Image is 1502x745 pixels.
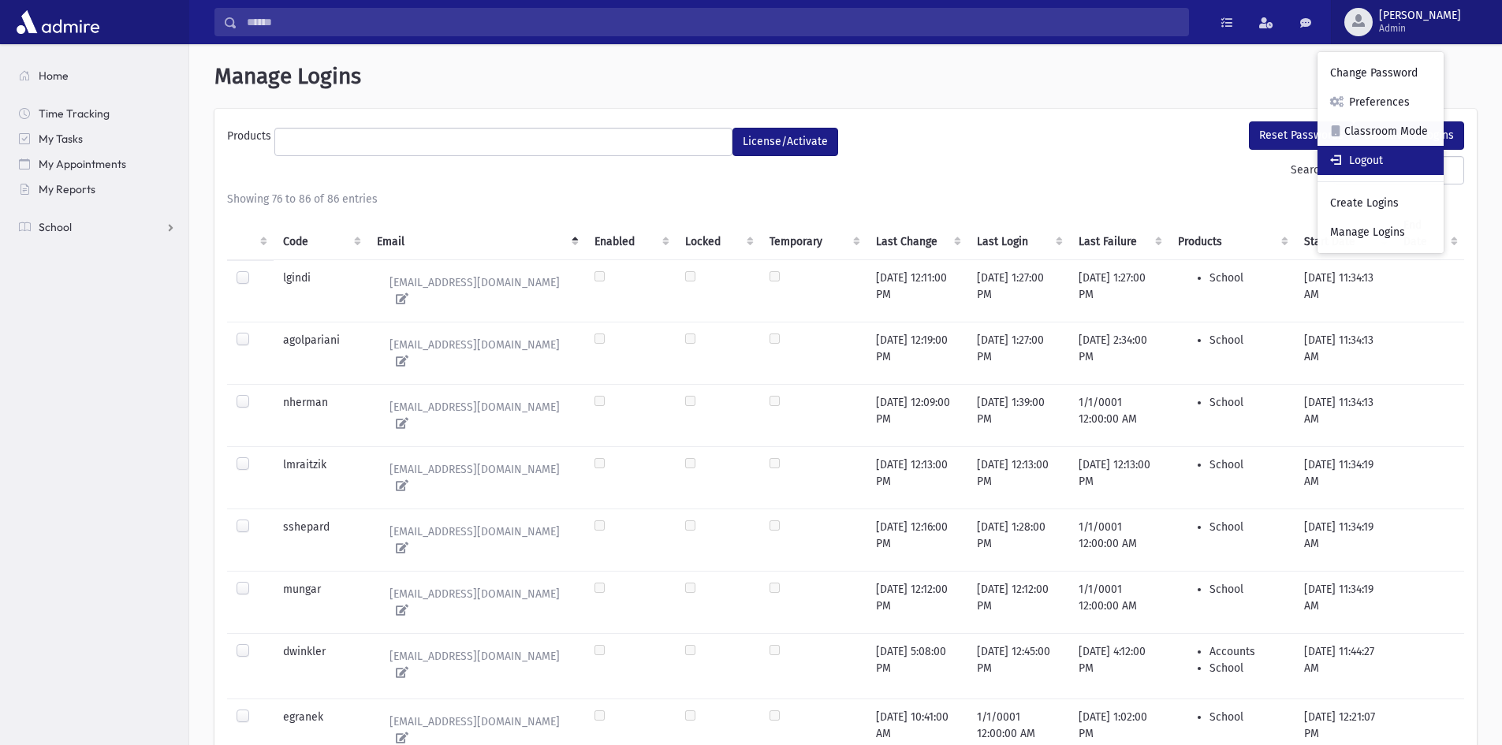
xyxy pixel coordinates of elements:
[377,643,576,686] a: [EMAIL_ADDRESS][DOMAIN_NAME]
[1209,270,1285,286] li: School
[39,220,72,234] span: School
[1069,633,1168,698] td: [DATE] 4:12:00 PM
[1209,456,1285,473] li: School
[377,581,576,624] a: [EMAIL_ADDRESS][DOMAIN_NAME]
[39,182,95,196] span: My Reports
[967,322,1069,384] td: [DATE] 1:27:00 PM
[1318,146,1444,175] a: Logout
[274,259,367,322] td: lgindi
[6,151,188,177] a: My Appointments
[967,633,1069,698] td: [DATE] 12:45:00 PM
[760,207,867,260] th: Temporary : activate to sort column ascending
[237,8,1188,36] input: Search
[1209,332,1285,348] li: School
[867,508,967,571] td: [DATE] 12:16:00 PM
[6,126,188,151] a: My Tasks
[1295,633,1394,698] td: [DATE] 11:44:27 AM
[6,214,188,240] a: School
[1209,519,1285,535] li: School
[274,508,367,571] td: sshepard
[1209,660,1285,676] li: School
[676,207,760,260] th: Locked : activate to sort column ascending
[274,446,367,508] td: lmraitzik
[1168,207,1295,260] th: Products : activate to sort column ascending
[967,207,1069,260] th: Last Login : activate to sort column ascending
[13,6,103,38] img: AdmirePro
[1295,322,1394,384] td: [DATE] 11:34:13 AM
[6,177,188,202] a: My Reports
[367,207,585,260] th: Email : activate to sort column descending
[732,128,838,156] button: License/Activate
[867,633,967,698] td: [DATE] 5:08:00 PM
[1295,384,1394,446] td: [DATE] 11:34:13 AM
[967,446,1069,508] td: [DATE] 12:13:00 PM
[1295,207,1394,260] th: Start Date : activate to sort column ascending
[1295,508,1394,571] td: [DATE] 11:34:19 AM
[39,106,110,121] span: Time Tracking
[1318,58,1444,88] a: Change Password
[274,322,367,384] td: agolpariani
[1209,394,1285,411] li: School
[274,633,367,698] td: dwinkler
[1379,22,1461,35] span: Admin
[1318,188,1444,218] a: Create Logins
[39,69,69,83] span: Home
[1295,259,1394,322] td: [DATE] 11:34:13 AM
[39,132,83,146] span: My Tasks
[214,63,1477,90] h1: Manage Logins
[377,332,576,374] a: [EMAIL_ADDRESS][DOMAIN_NAME]
[1069,322,1168,384] td: [DATE] 2:34:00 PM
[1379,9,1461,22] span: [PERSON_NAME]
[377,270,576,312] a: [EMAIL_ADDRESS][DOMAIN_NAME]
[867,207,967,260] th: Last Change : activate to sort column ascending
[1209,643,1285,660] li: Accounts
[967,259,1069,322] td: [DATE] 1:27:00 PM
[274,384,367,446] td: nherman
[1209,581,1285,598] li: School
[1318,88,1444,117] a: Preferences
[967,384,1069,446] td: [DATE] 1:39:00 PM
[227,128,274,150] label: Products
[1069,508,1168,571] td: 1/1/0001 12:00:00 AM
[6,101,188,126] a: Time Tracking
[1069,446,1168,508] td: [DATE] 12:13:00 PM
[39,157,126,171] span: My Appointments
[377,456,576,499] a: [EMAIL_ADDRESS][DOMAIN_NAME]
[585,207,676,260] th: Enabled : activate to sort column ascending
[1291,156,1464,184] label: Search:
[867,322,967,384] td: [DATE] 12:19:00 PM
[274,571,367,633] td: mungar
[1318,218,1444,247] a: Manage Logins
[1295,446,1394,508] td: [DATE] 11:34:19 AM
[227,191,1464,207] div: Showing 76 to 86 of 86 entries
[1295,571,1394,633] td: [DATE] 11:34:19 AM
[1249,121,1354,150] button: Reset Passwords
[274,207,367,260] th: Code : activate to sort column ascending
[1318,117,1444,146] a: Classroom Mode
[1069,259,1168,322] td: [DATE] 1:27:00 PM
[6,63,188,88] a: Home
[227,207,274,260] th: : activate to sort column ascending
[867,571,967,633] td: [DATE] 12:12:00 PM
[377,394,576,437] a: [EMAIL_ADDRESS][DOMAIN_NAME]
[1069,207,1168,260] th: Last Failure : activate to sort column ascending
[867,259,967,322] td: [DATE] 12:11:00 PM
[967,571,1069,633] td: [DATE] 12:12:00 PM
[867,446,967,508] td: [DATE] 12:13:00 PM
[1209,709,1285,725] li: School
[867,384,967,446] td: [DATE] 12:09:00 PM
[1069,384,1168,446] td: 1/1/0001 12:00:00 AM
[1069,571,1168,633] td: 1/1/0001 12:00:00 AM
[967,508,1069,571] td: [DATE] 1:28:00 PM
[377,519,576,561] a: [EMAIL_ADDRESS][DOMAIN_NAME]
